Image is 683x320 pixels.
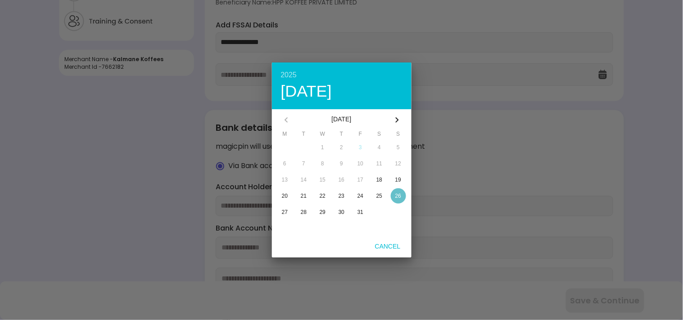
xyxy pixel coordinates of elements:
button: 8 [313,156,332,171]
span: Cancel [368,243,408,250]
span: S [370,131,389,140]
div: [DATE] [297,109,386,131]
span: 28 [301,209,307,215]
button: 28 [294,204,313,220]
button: 27 [276,204,294,220]
span: W [313,131,332,140]
span: 20 [282,193,288,199]
span: F [351,131,370,140]
button: 22 [313,188,332,204]
button: 19 [389,172,408,187]
button: 26 [389,188,408,204]
span: 23 [339,193,344,199]
div: [DATE] [281,83,403,99]
span: 3 [359,144,362,151]
span: M [276,131,294,140]
span: 21 [301,193,307,199]
button: 20 [276,188,294,204]
span: 17 [357,177,363,183]
span: 9 [340,160,343,167]
button: 30 [332,204,351,220]
span: 29 [320,209,326,215]
button: 25 [370,188,389,204]
button: 21 [294,188,313,204]
span: 30 [339,209,344,215]
span: 11 [376,160,382,167]
span: 12 [395,160,401,167]
span: 13 [282,177,288,183]
span: 19 [395,177,401,183]
span: 31 [357,209,363,215]
span: 2 [340,144,343,151]
span: 25 [376,193,382,199]
span: T [332,131,351,140]
button: 2 [332,140,351,155]
button: 31 [351,204,370,220]
span: 6 [283,160,286,167]
button: 18 [370,172,389,187]
span: 7 [302,160,305,167]
button: 23 [332,188,351,204]
span: S [389,131,408,140]
button: 12 [389,156,408,171]
button: 15 [313,172,332,187]
button: 7 [294,156,313,171]
button: 16 [332,172,351,187]
span: 5 [397,144,400,151]
span: 27 [282,209,288,215]
span: 16 [339,177,344,183]
span: 4 [378,144,381,151]
span: 15 [320,177,326,183]
span: 26 [395,193,401,199]
span: 10 [357,160,363,167]
span: 18 [376,177,382,183]
button: Cancel [368,238,408,254]
div: 2025 [281,71,403,79]
span: 14 [301,177,307,183]
span: 24 [357,193,363,199]
button: 10 [351,156,370,171]
span: 8 [321,160,324,167]
button: 13 [276,172,294,187]
button: 11 [370,156,389,171]
button: 29 [313,204,332,220]
button: 6 [276,156,294,171]
button: 9 [332,156,351,171]
span: 22 [320,193,326,199]
button: 5 [389,140,408,155]
button: 1 [313,140,332,155]
button: 4 [370,140,389,155]
span: T [294,131,313,140]
button: 17 [351,172,370,187]
button: 24 [351,188,370,204]
button: 3 [351,140,370,155]
span: 1 [321,144,324,151]
button: 14 [294,172,313,187]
